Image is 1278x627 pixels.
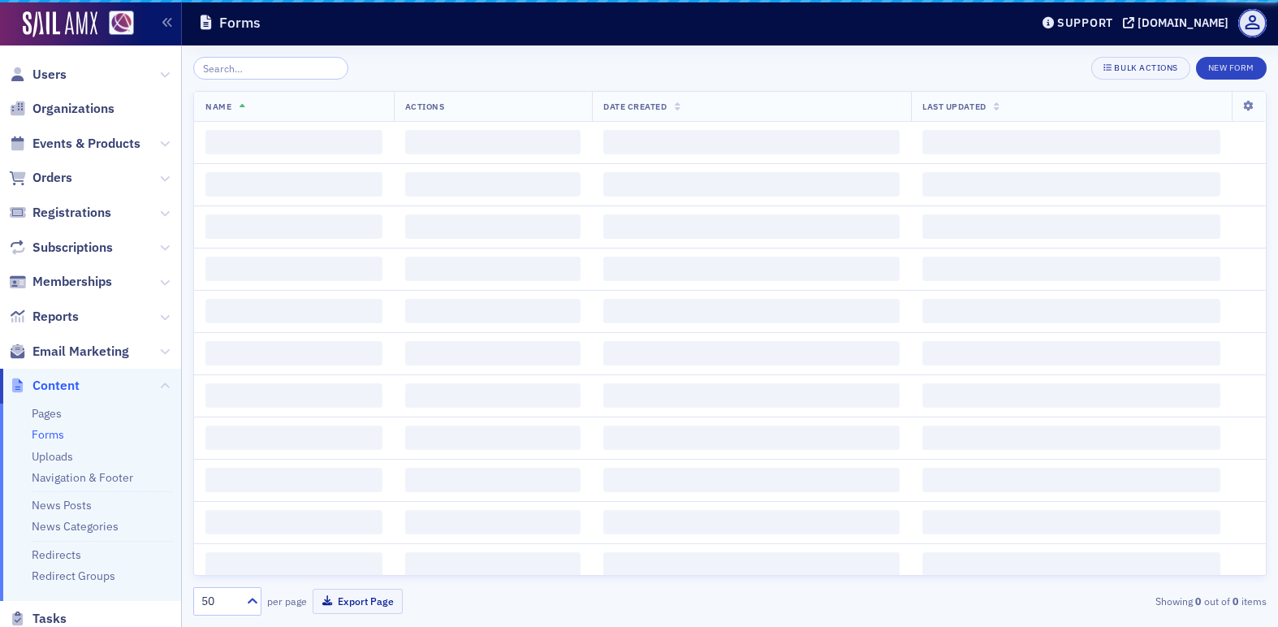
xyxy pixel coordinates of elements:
span: Profile [1238,9,1267,37]
button: Export Page [313,589,403,614]
span: ‌ [922,341,1220,365]
a: Events & Products [9,135,140,153]
span: ‌ [922,257,1220,281]
span: ‌ [603,426,900,450]
span: ‌ [922,552,1220,577]
span: ‌ [205,426,382,450]
span: Events & Products [32,135,140,153]
span: ‌ [405,172,581,197]
span: ‌ [405,214,581,239]
div: Showing out of items [920,594,1267,608]
span: ‌ [603,257,900,281]
span: Last Updated [922,101,986,112]
div: Bulk Actions [1114,63,1177,72]
span: ‌ [603,130,900,154]
a: Memberships [9,273,112,291]
span: Orders [32,169,72,187]
a: View Homepage [97,11,134,38]
span: ‌ [603,299,900,323]
span: ‌ [603,552,900,577]
span: ‌ [405,426,581,450]
span: ‌ [205,468,382,492]
span: ‌ [922,214,1220,239]
a: Forms [32,427,64,442]
span: ‌ [205,172,382,197]
span: ‌ [405,552,581,577]
span: ‌ [922,510,1220,534]
span: ‌ [405,299,581,323]
span: ‌ [405,510,581,534]
span: ‌ [405,130,581,154]
a: Content [9,377,80,395]
span: Registrations [32,204,111,222]
span: Memberships [32,273,112,291]
span: Users [32,66,67,84]
div: Support [1057,15,1113,30]
span: Content [32,377,80,395]
span: Name [205,101,231,112]
span: ‌ [205,299,382,323]
span: ‌ [922,172,1220,197]
button: Bulk Actions [1091,57,1189,80]
a: News Posts [32,498,92,512]
strong: 0 [1230,594,1241,608]
h1: Forms [219,13,261,32]
span: ‌ [205,257,382,281]
span: ‌ [603,341,900,365]
span: ‌ [205,214,382,239]
span: ‌ [603,383,900,408]
span: ‌ [603,172,900,197]
span: ‌ [205,510,382,534]
button: [DOMAIN_NAME] [1123,17,1234,28]
a: News Categories [32,519,119,534]
a: Redirect Groups [32,569,115,583]
img: SailAMX [23,11,97,37]
span: ‌ [405,383,581,408]
span: ‌ [922,383,1220,408]
span: Email Marketing [32,343,129,361]
span: ‌ [603,510,900,534]
span: ‌ [205,130,382,154]
span: ‌ [922,426,1220,450]
span: Date Created [603,101,667,112]
input: Search… [193,57,348,80]
strong: 0 [1193,594,1204,608]
a: New Form [1196,59,1267,74]
span: ‌ [405,468,581,492]
span: ‌ [205,341,382,365]
span: Reports [32,308,79,326]
div: 50 [201,593,237,610]
a: Reports [9,308,79,326]
a: Navigation & Footer [32,470,133,485]
span: ‌ [922,130,1220,154]
label: per page [267,594,307,608]
span: ‌ [922,299,1220,323]
a: Email Marketing [9,343,129,361]
span: Actions [405,101,445,112]
a: Registrations [9,204,111,222]
a: Orders [9,169,72,187]
a: Pages [32,406,62,421]
a: Users [9,66,67,84]
a: Redirects [32,547,81,562]
button: New Form [1196,57,1267,80]
span: ‌ [603,214,900,239]
span: ‌ [205,552,382,577]
a: Organizations [9,100,114,118]
span: ‌ [922,468,1220,492]
div: [DOMAIN_NAME] [1138,15,1228,30]
img: SailAMX [109,11,134,36]
span: Organizations [32,100,114,118]
span: ‌ [405,257,581,281]
span: Subscriptions [32,239,113,257]
a: Subscriptions [9,239,113,257]
span: ‌ [205,383,382,408]
span: ‌ [405,341,581,365]
a: Uploads [32,449,73,464]
span: ‌ [603,468,900,492]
